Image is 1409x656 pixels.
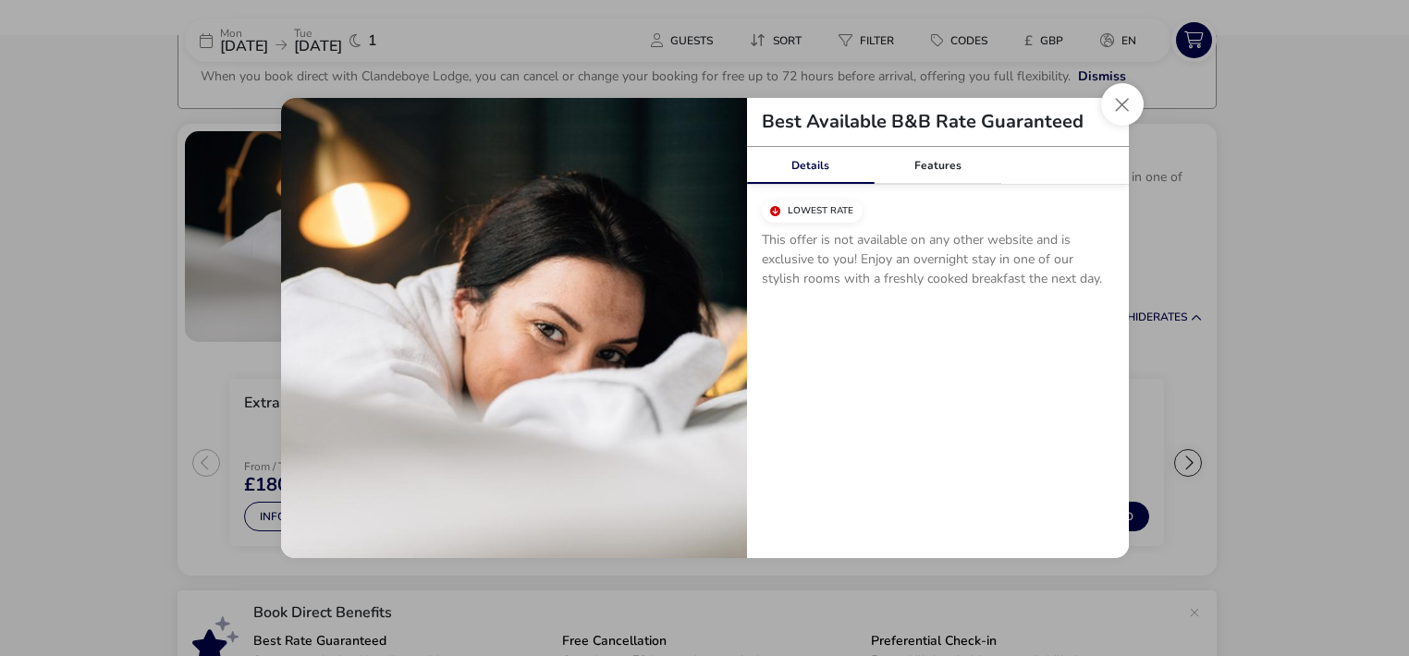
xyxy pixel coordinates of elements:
[281,98,1129,558] div: tariffDetails
[747,147,875,184] div: Details
[874,147,1001,184] div: Features
[747,113,1098,131] h2: Best Available B&B Rate Guaranteed
[1101,83,1144,126] button: Close modal
[762,200,863,223] div: Lowest Rate
[762,230,1114,296] p: This offer is not available on any other website and is exclusive to you! Enjoy an overnight stay...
